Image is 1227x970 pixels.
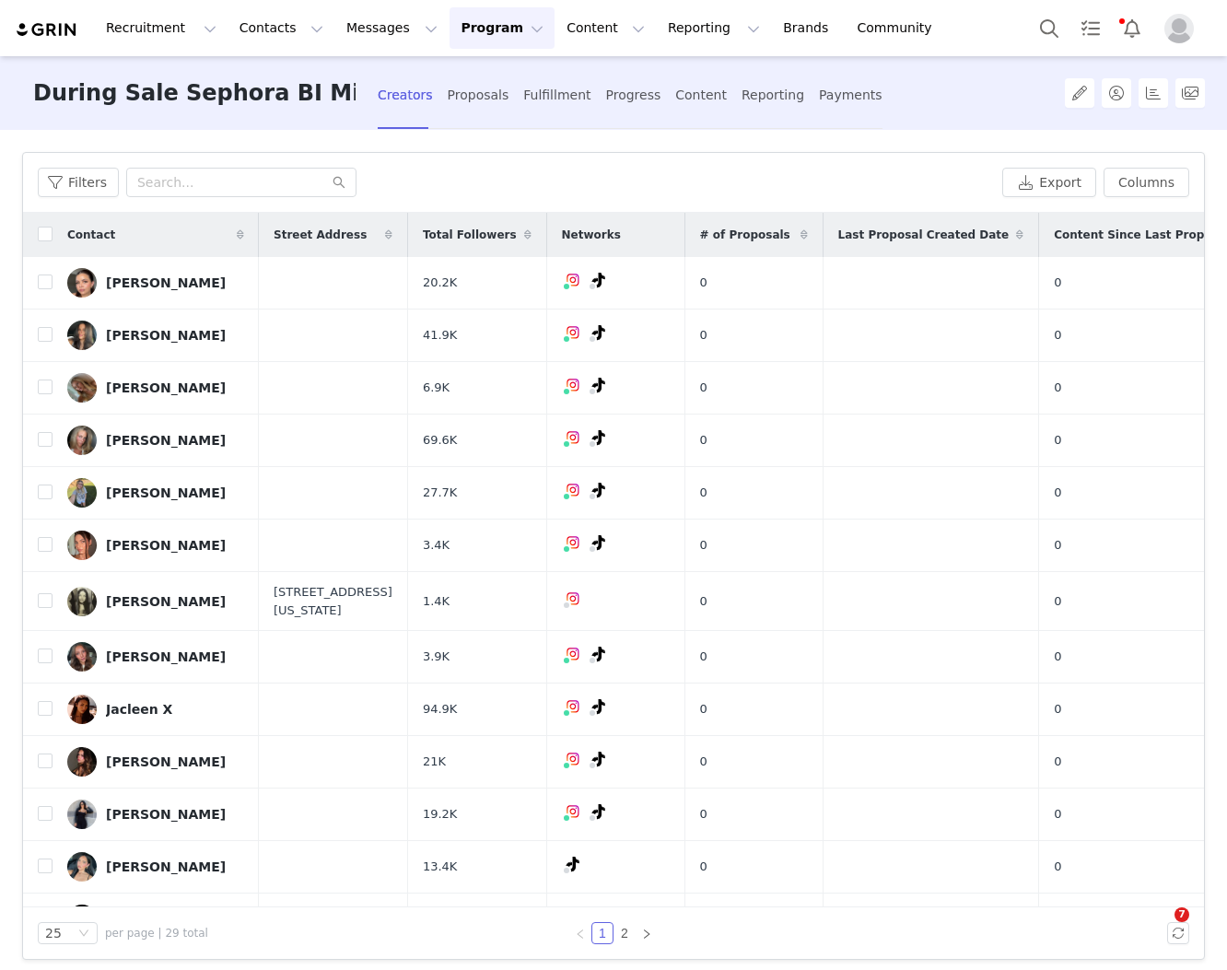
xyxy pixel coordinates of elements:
span: 41.9K [423,326,457,345]
img: instagram.svg [566,273,580,287]
button: Recruitment [95,7,228,49]
span: Contact [67,227,115,243]
span: 0 [700,858,707,876]
span: 0 [1054,858,1061,876]
span: [STREET_ADDRESS][US_STATE] [274,583,392,619]
a: [PERSON_NAME] [67,587,244,616]
div: Fulfillment [523,71,590,120]
span: # of Proposals [700,227,790,243]
img: instagram.svg [566,325,580,340]
li: Previous Page [569,922,591,944]
span: 0 [1054,484,1061,502]
button: Program [450,7,555,49]
div: [PERSON_NAME] [106,485,226,500]
span: 0 [700,805,707,824]
i: icon: right [641,929,652,940]
button: Filters [38,168,119,197]
button: Search [1029,7,1069,49]
a: Jacleen X [67,695,244,724]
span: 0 [1054,379,1061,397]
span: 69.6K [423,431,457,450]
div: [PERSON_NAME] [106,754,226,769]
a: Community [847,7,952,49]
span: 94.9K [423,700,457,719]
img: 7caf33ec-3ace-49f1-9e77-4cec9621cdd1.jpg [67,642,97,672]
img: instagram.svg [566,591,580,606]
img: grin logo [15,21,79,39]
span: 0 [1054,536,1061,555]
img: instagram.svg [566,430,580,445]
span: 0 [1054,431,1061,450]
a: [PERSON_NAME] [67,642,244,672]
button: Content [555,7,656,49]
a: [PERSON_NAME] [67,478,244,508]
button: Notifications [1112,7,1152,49]
span: per page | 29 total [105,925,208,941]
span: 3.9K [423,648,450,666]
a: 1 [592,923,613,943]
img: fc3861fc-4b44-4f4a-bb8e-6bffcbcba537--s.jpg [67,695,97,724]
h3: During Sale Sephora BI Micro Campaign [33,56,356,131]
a: [PERSON_NAME] [67,268,244,298]
div: [PERSON_NAME] [106,649,226,664]
span: Networks [562,227,621,243]
img: instagram.svg [566,804,580,819]
div: Proposals [448,71,509,120]
div: [PERSON_NAME] [106,433,226,448]
a: [PERSON_NAME] [67,800,244,829]
a: 2 [614,923,635,943]
div: Jacleen X [106,702,172,717]
img: 7741401a-339b-4f29-93f2-ab211898b397.jpg [67,426,97,455]
a: [PERSON_NAME] [67,373,244,403]
div: 25 [45,923,62,943]
span: 0 [1054,648,1061,666]
span: 0 [1054,700,1061,719]
span: 0 [700,326,707,345]
div: [PERSON_NAME] [106,807,226,822]
li: 2 [613,922,636,944]
i: icon: left [575,929,586,940]
a: [PERSON_NAME] [67,852,244,882]
div: [PERSON_NAME] [106,538,226,553]
button: Contacts [228,7,334,49]
img: 8b17a3c1-2871-4117-a075-45cc62383fa1.jpg [67,531,97,560]
input: Search... [126,168,356,197]
span: 21K [423,753,446,771]
img: instagram.svg [566,378,580,392]
img: 70957e34-b01a-43c4-870e-09d1da81d496.jpg [67,905,97,934]
img: 17755c6e-6df7-4f9a-bee5-409d9d462cd4.jpg [67,747,97,777]
a: Tasks [1070,7,1111,49]
div: Content [675,71,727,120]
span: 19.2K [423,805,457,824]
span: 0 [700,536,707,555]
div: [PERSON_NAME] [106,328,226,343]
a: [PERSON_NAME] [67,531,244,560]
img: instagram.svg [566,535,580,550]
span: 0 [700,274,707,292]
span: Last Proposal Created Date [838,227,1010,243]
img: instagram.svg [566,752,580,766]
a: [PERSON_NAME] [67,321,244,350]
a: Brands [772,7,845,49]
span: 0 [700,753,707,771]
img: d2d5e977-d988-41b2-9674-177506c4d1f5.jpg [67,268,97,298]
img: 1d80a3c6-7302-468f-95fd-ede3dca9ebdf.jpg [67,587,97,616]
div: [PERSON_NAME] [106,380,226,395]
span: 0 [700,431,707,450]
span: Total Followers [423,227,517,243]
img: 3c3ca081-2df3-40c7-a0a9-e62d0d09122b.jpg [67,800,97,829]
span: Street Address [274,227,367,243]
div: [PERSON_NAME] [106,859,226,874]
img: c34ea9c4-7806-4d5f-942e-340b97d50274.jpg [67,321,97,350]
span: 13.4K [423,858,457,876]
iframe: Intercom live chat [1137,907,1181,952]
span: 3.4K [423,536,450,555]
img: d509c88a-0e57-4d08-a735-82d5ae017e6c.jpg [67,373,97,403]
span: 0 [700,700,707,719]
img: instagram.svg [566,647,580,661]
button: Reporting [657,7,771,49]
button: Columns [1104,168,1189,197]
span: 0 [1054,592,1061,611]
span: 0 [1054,753,1061,771]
